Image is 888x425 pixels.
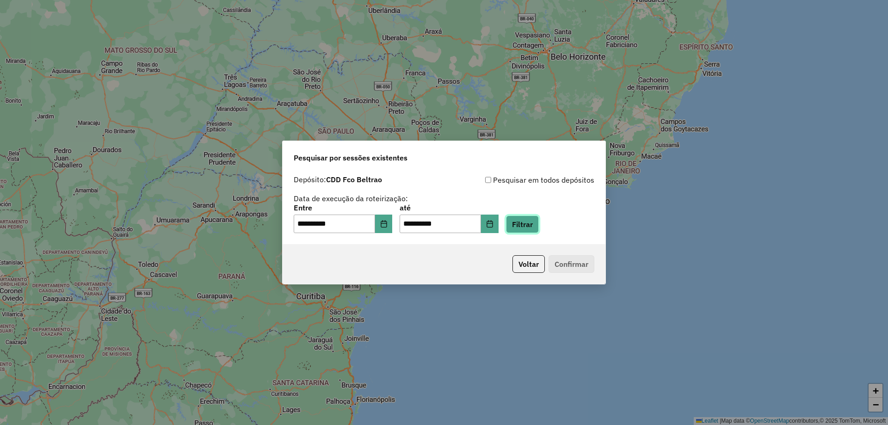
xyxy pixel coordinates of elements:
label: Data de execução da roteirização: [294,193,408,204]
span: Pesquisar por sessões existentes [294,152,407,163]
div: Pesquisar em todos depósitos [444,174,594,185]
label: até [400,202,498,213]
button: Voltar [512,255,545,273]
button: Filtrar [506,216,539,233]
label: Depósito: [294,174,382,185]
button: Choose Date [375,215,393,233]
strong: CDD Fco Beltrao [326,175,382,184]
label: Entre [294,202,392,213]
button: Choose Date [481,215,499,233]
